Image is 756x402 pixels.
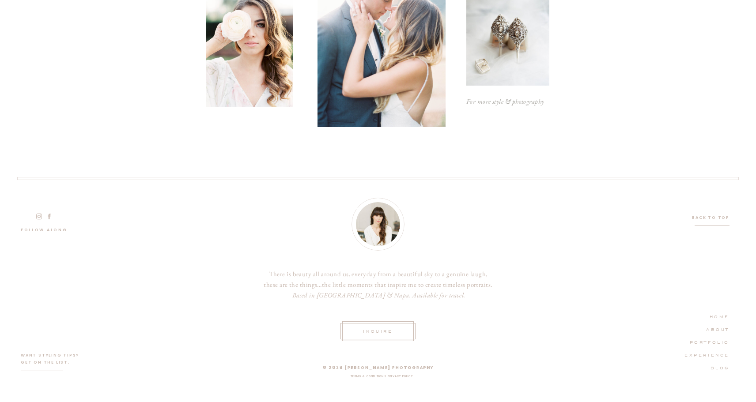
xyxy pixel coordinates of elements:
[21,352,83,369] p: want styling tips? GET ON THE LIST.
[680,350,730,358] a: EXPERIENCE
[691,312,730,320] a: HOME
[466,97,544,105] i: For more style & photography
[263,269,493,304] a: There is beauty all around us, everyday from a beautiful sky to a genuine laugh, these are the th...
[680,325,730,333] a: ABOUT
[680,338,730,346] a: PORTFOLIO
[273,364,483,371] p: © 2025 [PERSON_NAME] photography
[360,327,396,334] a: INquire
[21,226,74,236] a: follow along
[277,374,487,381] nav: I
[692,363,730,371] a: BLog
[292,291,465,299] i: Based in [GEOGRAPHIC_DATA] & Napa. Available for travel.
[388,375,413,378] a: Privacy policy
[692,214,730,222] a: Back to top
[351,375,387,378] a: Terms & Conditions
